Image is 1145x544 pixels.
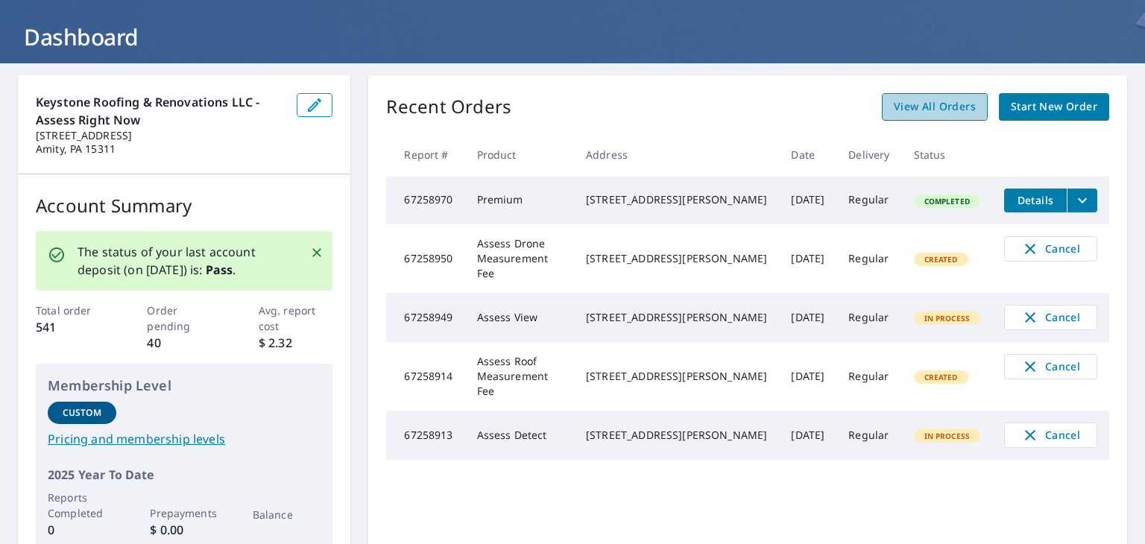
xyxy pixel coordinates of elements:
p: Reports Completed [48,490,116,521]
th: Delivery [836,133,901,177]
p: Custom [63,406,101,420]
button: Cancel [1004,423,1097,448]
div: [STREET_ADDRESS][PERSON_NAME] [586,251,767,266]
td: Premium [465,177,574,224]
span: Cancel [1020,358,1082,376]
td: [DATE] [779,177,836,224]
p: 40 [147,334,221,352]
p: Amity, PA 15311 [36,142,285,156]
p: Balance [253,507,321,522]
button: Cancel [1004,354,1097,379]
th: Report # [386,133,464,177]
span: Created [915,372,967,382]
td: 67258913 [386,411,464,460]
h1: Dashboard [18,22,1127,52]
p: Account Summary [36,192,332,219]
button: filesDropdownBtn-67258970 [1067,189,1097,212]
p: Membership Level [48,376,321,396]
p: Order pending [147,303,221,334]
p: [STREET_ADDRESS] [36,129,285,142]
span: In Process [915,431,980,441]
td: 67258950 [386,224,464,293]
td: [DATE] [779,342,836,411]
td: Assess Roof Measurement Fee [465,342,574,411]
td: Assess Detect [465,411,574,460]
p: 2025 Year To Date [48,466,321,484]
p: The status of your last account deposit (on [DATE]) is: . [78,243,292,279]
p: 0 [48,521,116,539]
td: [DATE] [779,224,836,293]
th: Product [465,133,574,177]
button: Cancel [1004,305,1097,330]
td: 67258914 [386,342,464,411]
p: Recent Orders [386,93,511,121]
th: Address [574,133,779,177]
span: View All Orders [894,98,976,116]
td: 67258970 [386,177,464,224]
p: Total order [36,303,110,318]
span: Cancel [1020,426,1082,444]
td: Regular [836,177,901,224]
td: Assess View [465,293,574,342]
span: Completed [915,196,979,206]
p: Keystone Roofing & Renovations LLC - Assess Right Now [36,93,285,129]
th: Date [779,133,836,177]
td: Assess Drone Measurement Fee [465,224,574,293]
span: Created [915,254,967,265]
span: Details [1013,193,1058,207]
button: Close [307,243,327,262]
td: Regular [836,224,901,293]
span: Cancel [1020,240,1082,258]
td: [DATE] [779,411,836,460]
div: [STREET_ADDRESS][PERSON_NAME] [586,428,767,443]
p: $ 0.00 [150,521,218,539]
a: Pricing and membership levels [48,430,321,448]
th: Status [902,133,993,177]
div: [STREET_ADDRESS][PERSON_NAME] [586,310,767,325]
span: Cancel [1020,309,1082,326]
button: detailsBtn-67258970 [1004,189,1067,212]
td: Regular [836,342,901,411]
a: View All Orders [882,93,988,121]
td: 67258949 [386,293,464,342]
div: [STREET_ADDRESS][PERSON_NAME] [586,192,767,207]
b: Pass [206,262,233,278]
a: Start New Order [999,93,1109,121]
span: Start New Order [1011,98,1097,116]
td: Regular [836,293,901,342]
button: Cancel [1004,236,1097,262]
td: Regular [836,411,901,460]
p: Prepayments [150,505,218,521]
td: [DATE] [779,293,836,342]
p: 541 [36,318,110,336]
p: $ 2.32 [259,334,333,352]
span: In Process [915,313,980,323]
div: [STREET_ADDRESS][PERSON_NAME] [586,369,767,384]
p: Avg. report cost [259,303,333,334]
